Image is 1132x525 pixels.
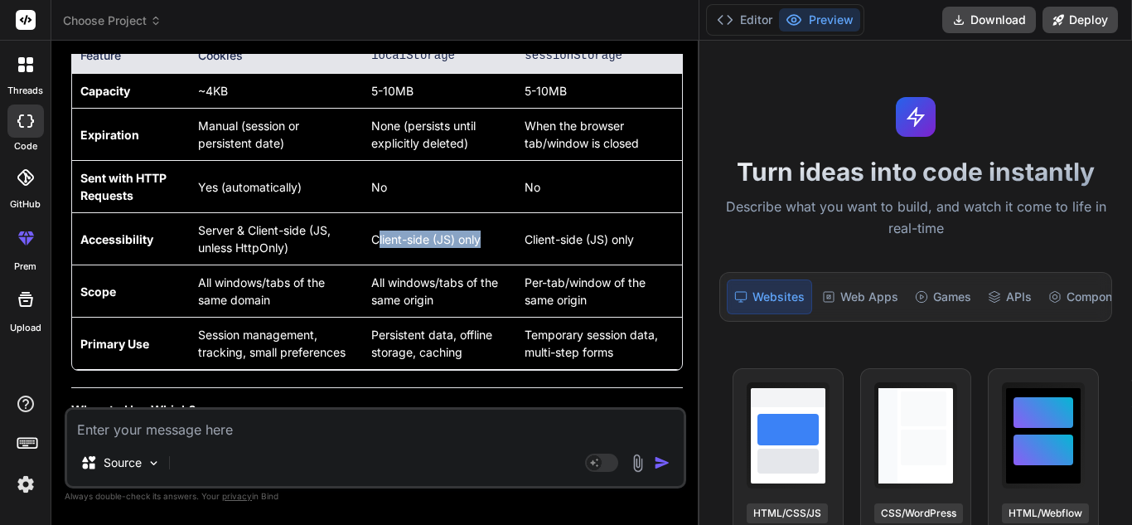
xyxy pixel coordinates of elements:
[14,260,36,274] label: prem
[7,84,43,98] label: threads
[80,171,167,202] strong: Sent with HTTP Requests
[516,318,682,370] td: Temporary session data, multi-step forms
[71,401,683,420] h3: When to Use Which?
[654,455,670,471] img: icon
[747,503,828,523] div: HTML/CSS/JS
[1043,7,1118,33] button: Deploy
[628,454,647,473] img: attachment
[190,37,364,74] th: Cookies
[908,280,978,314] div: Games
[190,265,364,318] td: All windows/tabs of the same domain
[10,321,41,335] label: Upload
[363,265,516,318] td: All windows/tabs of the same origin
[190,109,364,161] td: Manual (session or persistent date)
[709,157,1122,187] h1: Turn ideas into code instantly
[190,213,364,265] td: Server & Client-side (JS, unless HttpOnly)
[516,213,682,265] td: Client-side (JS) only
[80,128,139,142] strong: Expiration
[371,49,455,62] code: localStorage
[12,470,40,498] img: settings
[981,280,1038,314] div: APIs
[525,49,622,62] code: sessionStorage
[874,503,963,523] div: CSS/WordPress
[727,280,812,314] div: Websites
[190,161,364,213] td: Yes (automatically)
[80,84,130,98] strong: Capacity
[147,456,161,470] img: Pick Models
[72,37,190,74] th: Feature
[363,109,516,161] td: None (persists until explicitly deleted)
[709,197,1122,239] p: Describe what you want to build, and watch it come to life in real-time
[65,489,686,504] p: Always double-check its answers. Your in Bind
[363,318,516,370] td: Persistent data, offline storage, caching
[80,232,153,246] strong: Accessibility
[80,337,149,351] strong: Primary Use
[815,280,905,314] div: Web Apps
[1002,503,1089,523] div: HTML/Webflow
[363,161,516,213] td: No
[190,318,364,370] td: Session management, tracking, small preferences
[63,12,162,29] span: Choose Project
[10,197,41,211] label: GitHub
[942,7,1036,33] button: Download
[14,139,37,153] label: code
[516,74,682,109] td: 5-10MB
[516,161,682,213] td: No
[516,265,682,318] td: Per-tab/window of the same origin
[779,8,860,32] button: Preview
[363,74,516,109] td: 5-10MB
[363,213,516,265] td: Client-side (JS) only
[80,284,116,299] strong: Scope
[710,8,779,32] button: Editor
[222,491,252,501] span: privacy
[516,109,682,161] td: When the browser tab/window is closed
[190,74,364,109] td: ~4KB
[104,455,142,471] p: Source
